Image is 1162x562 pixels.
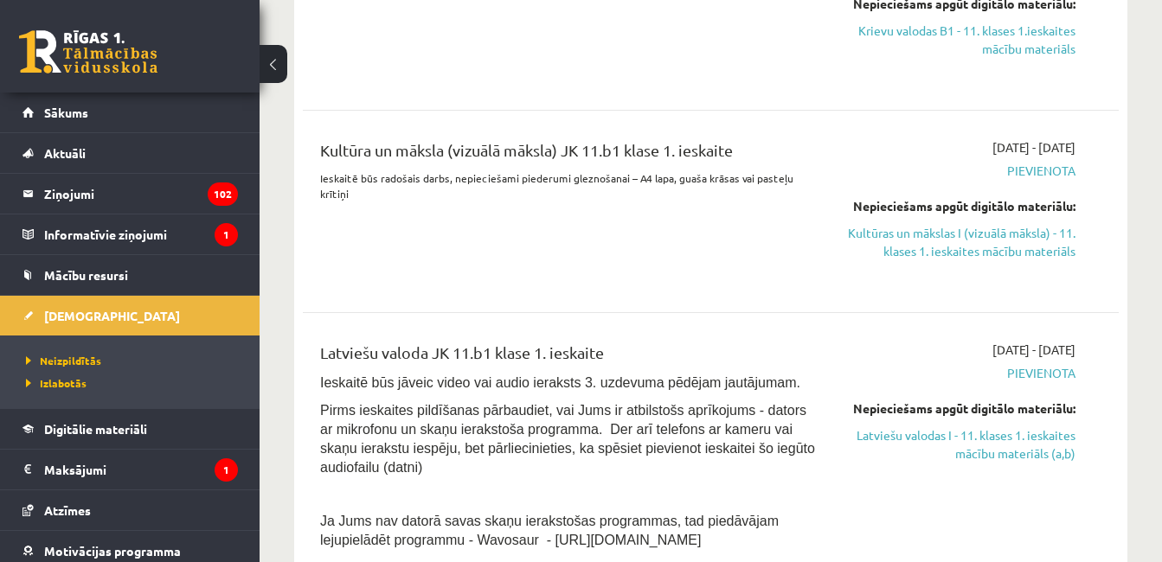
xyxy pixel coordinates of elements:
a: Kultūras un mākslas I (vizuālā māksla) - 11. klases 1. ieskaites mācību materiāls [841,224,1075,260]
a: Rīgas 1. Tālmācības vidusskola [19,30,157,73]
a: Sākums [22,93,238,132]
span: Motivācijas programma [44,543,181,559]
span: Pirms ieskaites pildīšanas pārbaudiet, vai Jums ir atbilstošs aprīkojums - dators ar mikrofonu un... [320,403,815,475]
div: Nepieciešams apgūt digitālo materiālu: [841,197,1075,215]
i: 1 [215,223,238,246]
div: Nepieciešams apgūt digitālo materiālu: [841,399,1075,418]
a: Izlabotās [26,375,242,391]
a: Maksājumi1 [22,450,238,489]
div: Kultūra un māksla (vizuālā māksla) JK 11.b1 klase 1. ieskaite [320,138,815,170]
i: 102 [208,182,238,206]
span: [DEMOGRAPHIC_DATA] [44,308,180,323]
span: [DATE] - [DATE] [992,138,1075,156]
legend: Informatīvie ziņojumi [44,214,238,254]
div: Latviešu valoda JK 11.b1 klase 1. ieskaite [320,341,815,373]
span: Aktuāli [44,145,86,161]
a: Digitālie materiāli [22,409,238,449]
span: Ieskaitē būs jāveic video vai audio ieraksts 3. uzdevuma pēdējam jautājumam. [320,375,800,390]
a: Ziņojumi102 [22,174,238,214]
span: Digitālie materiāli [44,421,147,437]
a: Neizpildītās [26,353,242,368]
span: Pievienota [841,364,1075,382]
i: 1 [215,458,238,482]
a: [DEMOGRAPHIC_DATA] [22,296,238,335]
a: Atzīmes [22,490,238,530]
a: Krievu valodas B1 - 11. klases 1.ieskaites mācību materiāls [841,22,1075,58]
legend: Maksājumi [44,450,238,489]
span: [DATE] - [DATE] [992,341,1075,359]
span: Mācību resursi [44,267,128,283]
span: Sākums [44,105,88,120]
a: Aktuāli [22,133,238,173]
p: Ieskaitē būs radošais darbs, nepieciešami piederumi gleznošanai – A4 lapa, guaša krāsas vai paste... [320,170,815,201]
a: Mācību resursi [22,255,238,295]
span: Neizpildītās [26,354,101,367]
a: Latviešu valodas I - 11. klases 1. ieskaites mācību materiāls (a,b) [841,426,1075,463]
a: Informatīvie ziņojumi1 [22,214,238,254]
span: Ja Jums nav datorā savas skaņu ierakstošas programmas, tad piedāvājam lejupielādēt programmu - Wa... [320,514,779,547]
span: Izlabotās [26,376,87,390]
span: Atzīmes [44,502,91,518]
span: Pievienota [841,162,1075,180]
legend: Ziņojumi [44,174,238,214]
